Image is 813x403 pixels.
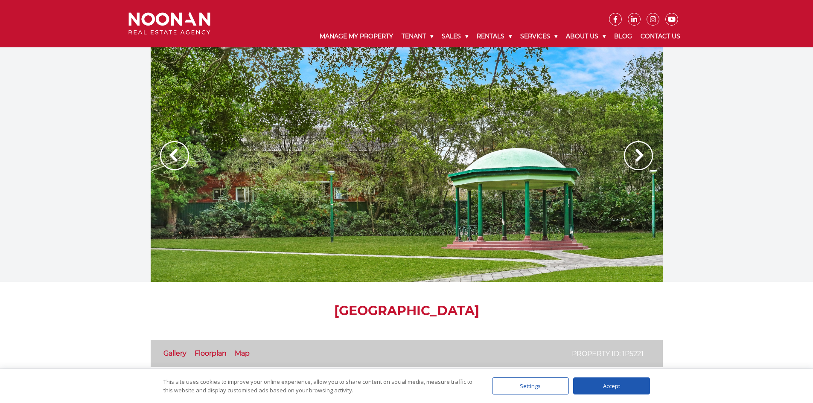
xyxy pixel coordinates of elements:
[128,12,210,35] img: Noonan Real Estate Agency
[472,26,516,47] a: Rentals
[163,377,475,394] div: This site uses cookies to improve your online experience, allow you to share content on social me...
[163,349,186,357] a: Gallery
[151,303,663,319] h1: [GEOGRAPHIC_DATA]
[516,26,562,47] a: Services
[573,377,650,394] div: Accept
[562,26,610,47] a: About Us
[624,141,653,170] img: Arrow slider
[235,349,250,357] a: Map
[492,377,569,394] div: Settings
[397,26,437,47] a: Tenant
[160,141,189,170] img: Arrow slider
[636,26,685,47] a: Contact Us
[315,26,397,47] a: Manage My Property
[572,348,644,359] p: Property ID: 1P5221
[437,26,472,47] a: Sales
[610,26,636,47] a: Blog
[195,349,227,357] a: Floorplan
